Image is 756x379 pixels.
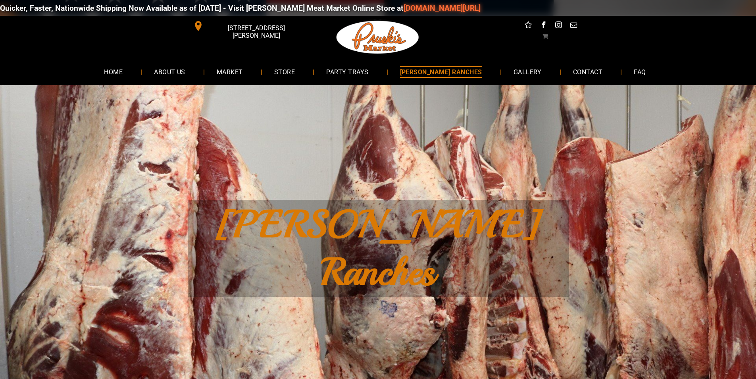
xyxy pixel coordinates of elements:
a: MARKET [205,61,255,82]
span: [PERSON_NAME] Ranches [215,201,541,296]
a: ABOUT US [142,61,197,82]
a: facebook [538,20,548,32]
a: [STREET_ADDRESS][PERSON_NAME] [188,20,309,32]
a: Social network [523,20,533,32]
a: instagram [553,20,564,32]
a: [PERSON_NAME] RANCHES [388,61,494,82]
a: HOME [92,61,135,82]
a: email [568,20,579,32]
a: CONTACT [561,61,614,82]
a: STORE [262,61,307,82]
span: [STREET_ADDRESS][PERSON_NAME] [205,20,307,43]
img: Pruski-s+Market+HQ+Logo2-1920w.png [335,16,421,59]
a: FAQ [622,61,658,82]
a: PARTY TRAYS [314,61,380,82]
a: GALLERY [502,61,554,82]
